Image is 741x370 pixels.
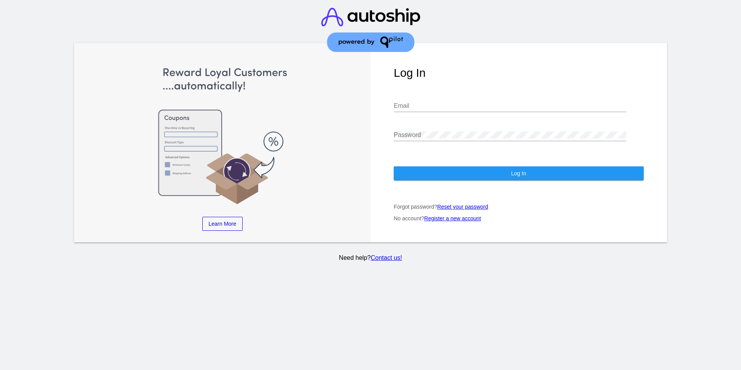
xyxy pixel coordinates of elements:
[98,66,348,205] img: Apply Coupons Automatically to Scheduled Orders with QPilot
[394,215,644,221] p: No account?
[394,66,644,80] h1: Log In
[73,254,668,261] p: Need help?
[394,204,644,210] p: Forgot password?
[202,217,243,231] a: Learn More
[424,215,481,221] a: Register a new account
[394,166,644,180] button: Log In
[437,204,488,210] a: Reset your password
[511,170,526,176] span: Log In
[209,221,236,227] span: Learn More
[370,254,402,261] a: Contact us!
[394,102,626,109] input: Email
